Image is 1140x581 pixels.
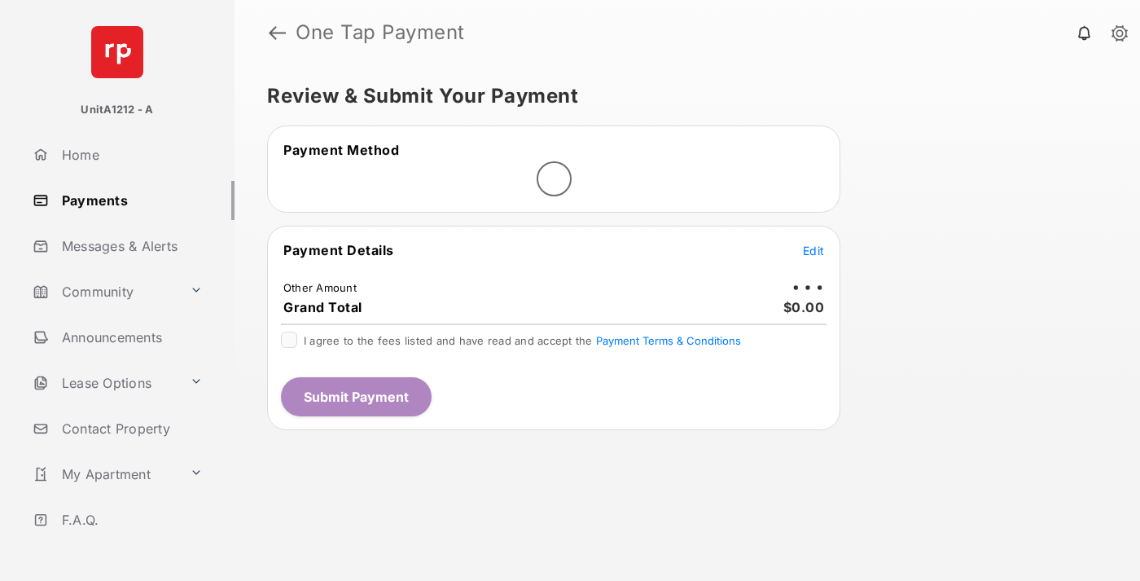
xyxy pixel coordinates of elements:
[26,455,183,494] a: My Apartment
[91,26,143,78] img: svg+xml;base64,PHN2ZyB4bWxucz0iaHR0cDovL3d3dy53My5vcmcvMjAwMC9zdmciIHdpZHRoPSI2NCIgaGVpZ2h0PSI2NC...
[803,242,824,258] button: Edit
[283,280,357,295] td: Other Amount
[26,409,235,448] a: Contact Property
[81,102,153,118] p: UnitA1212 - A
[26,318,235,357] a: Announcements
[296,23,465,42] strong: One Tap Payment
[304,334,741,347] span: I agree to the fees listed and have read and accept the
[267,86,1094,106] h5: Review & Submit Your Payment
[26,500,235,539] a: F.A.Q.
[281,377,432,416] button: Submit Payment
[26,135,235,174] a: Home
[283,299,362,315] span: Grand Total
[26,272,183,311] a: Community
[283,242,394,258] span: Payment Details
[803,244,824,257] span: Edit
[596,334,741,347] button: I agree to the fees listed and have read and accept the
[26,363,183,403] a: Lease Options
[26,227,235,266] a: Messages & Alerts
[283,142,399,158] span: Payment Method
[783,299,825,315] span: $0.00
[26,181,235,220] a: Payments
